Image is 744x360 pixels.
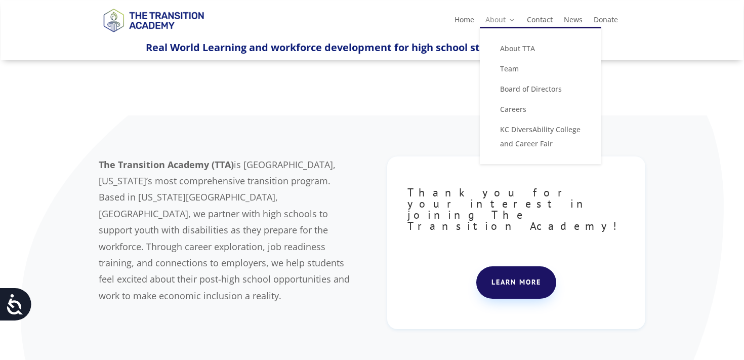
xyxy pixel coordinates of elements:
a: Logo-Noticias [99,30,208,40]
a: KC DiversAbility College and Career Fair [490,119,591,154]
a: Learn more [476,266,556,299]
a: Board of Directors [490,79,591,99]
a: Contact [527,16,553,27]
a: News [564,16,583,27]
span: is [GEOGRAPHIC_DATA], [US_STATE]’s most comprehensive transition program. Based in [US_STATE][GEO... [99,158,350,302]
a: Team [490,59,591,79]
img: TTA Brand_TTA Primary Logo_Horizontal_Light BG [99,2,208,38]
span: Thank you for your interest in joining The Transition Academy! [407,185,624,233]
span: Real World Learning and workforce development for high school students with disabilities [146,41,598,54]
a: About [485,16,516,27]
a: Donate [594,16,618,27]
a: Home [454,16,474,27]
a: Careers [490,99,591,119]
b: The Transition Academy (TTA) [99,158,234,171]
a: About TTA [490,38,591,59]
